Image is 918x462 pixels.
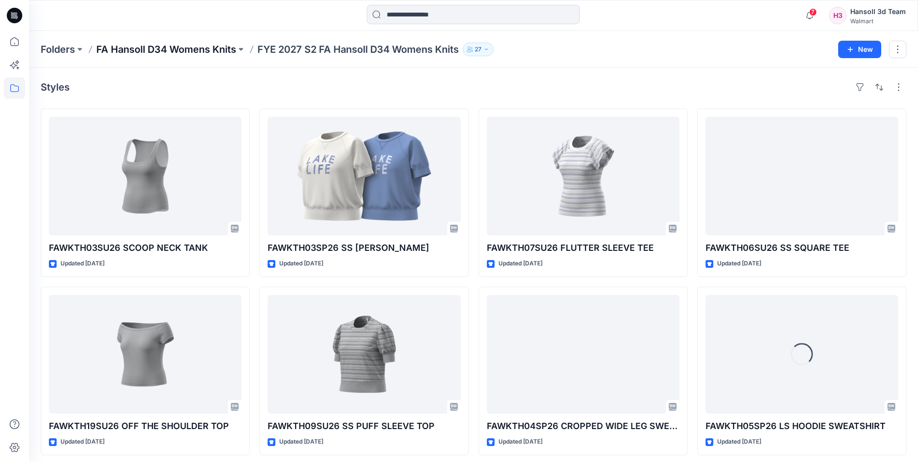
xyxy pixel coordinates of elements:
a: FAWKTH03SP26 SS RAGLAN SWEATSHIRT [268,117,460,235]
p: Updated [DATE] [279,259,323,269]
p: 27 [475,44,482,55]
a: Folders [41,43,75,56]
button: 27 [463,43,494,56]
a: FAWKTH09SU26 SS PUFF SLEEVE TOP [268,295,460,414]
div: Hansoll 3d Team [850,6,906,17]
p: FAWKTH03SP26 SS [PERSON_NAME] [268,241,460,255]
p: FAWKTH07SU26 FLUTTER SLEEVE TEE [487,241,679,255]
p: Updated [DATE] [60,437,105,447]
p: FAWKTH06SU26 SS SQUARE TEE [706,241,898,255]
p: Updated [DATE] [717,259,761,269]
p: Updated [DATE] [279,437,323,447]
div: Walmart [850,17,906,25]
p: Updated [DATE] [717,437,761,447]
p: FAWKTH03SU26 SCOOP NECK TANK [49,241,241,255]
p: FAWKTH04SP26 CROPPED WIDE LEG SWEATPANT [487,419,679,433]
a: FA Hansoll D34 Womens Knits [96,43,236,56]
a: FAWKTH07SU26 FLUTTER SLEEVE TEE [487,117,679,235]
p: FYE 2027 S2 FA Hansoll D34 Womens Knits [257,43,459,56]
p: Updated [DATE] [498,437,542,447]
h4: Styles [41,81,70,93]
button: New [838,41,881,58]
div: H3 [829,7,846,24]
span: 7 [809,8,817,16]
p: Updated [DATE] [498,259,542,269]
a: FAWKTH19SU26 OFF THE SHOULDER TOP [49,295,241,414]
a: FAWKTH03SU26 SCOOP NECK TANK [49,117,241,235]
p: FAWKTH19SU26 OFF THE SHOULDER TOP [49,419,241,433]
p: Updated [DATE] [60,259,105,269]
p: FAWKTH05SP26 LS HOODIE SWEATSHIRT [706,419,898,433]
p: FAWKTH09SU26 SS PUFF SLEEVE TOP [268,419,460,433]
